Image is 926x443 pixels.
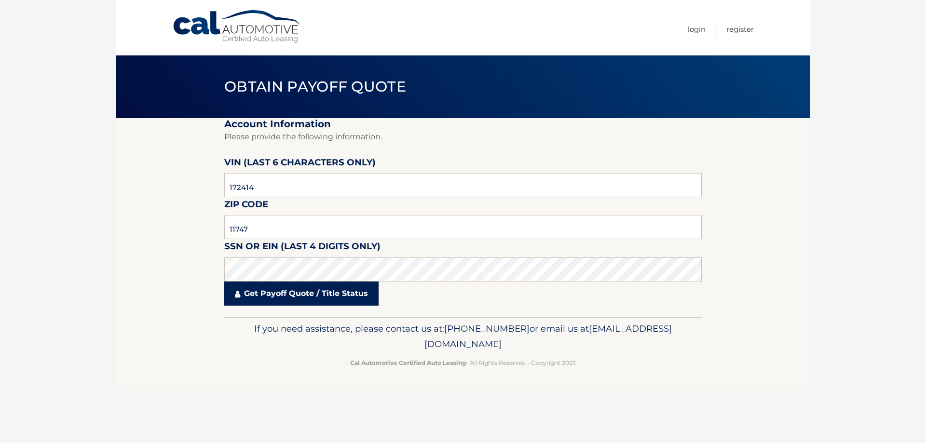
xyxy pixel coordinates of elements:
[350,359,466,366] strong: Cal Automotive Certified Auto Leasing
[224,130,702,144] p: Please provide the following information.
[224,155,376,173] label: VIN (last 6 characters only)
[224,239,381,257] label: SSN or EIN (last 4 digits only)
[444,323,530,334] span: [PHONE_NUMBER]
[224,118,702,130] h2: Account Information
[231,358,695,368] p: - All Rights Reserved - Copyright 2025
[224,78,406,95] span: Obtain Payoff Quote
[726,21,754,37] a: Register
[688,21,706,37] a: Login
[224,197,268,215] label: Zip Code
[231,321,695,352] p: If you need assistance, please contact us at: or email us at
[224,282,379,306] a: Get Payoff Quote / Title Status
[172,10,302,44] a: Cal Automotive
